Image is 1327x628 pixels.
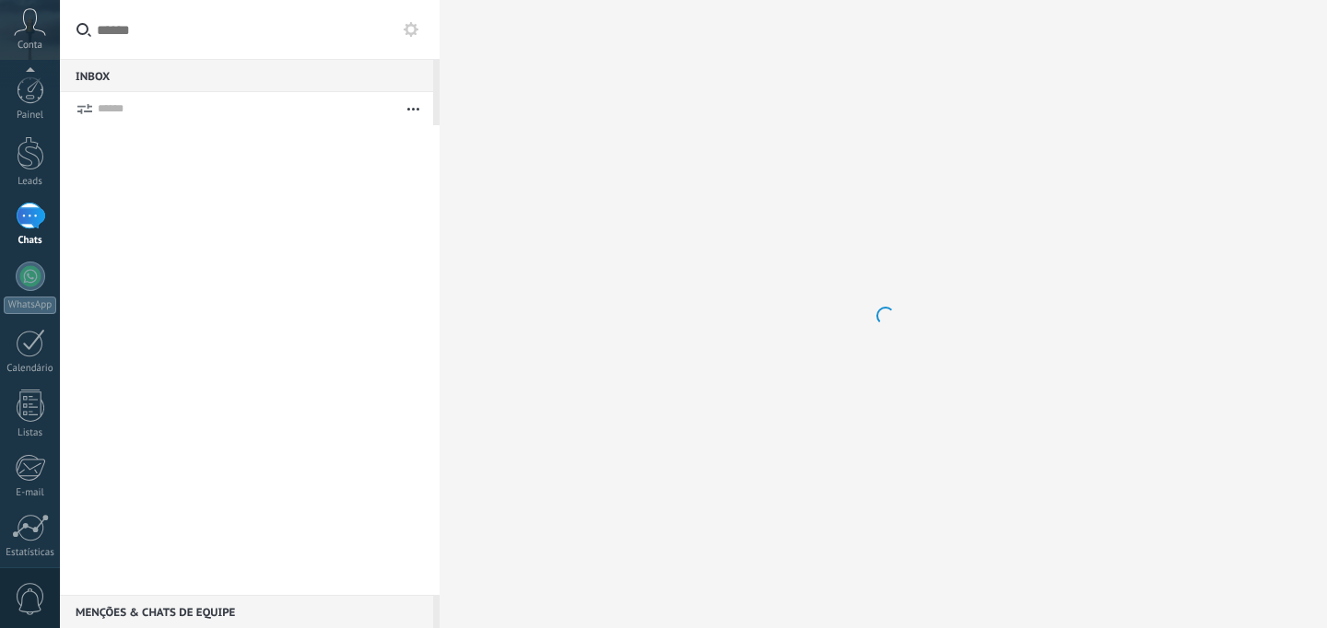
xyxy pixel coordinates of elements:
[4,427,57,439] div: Listas
[393,92,433,125] button: Mais
[60,595,433,628] div: Menções & Chats de equipe
[4,547,57,559] div: Estatísticas
[60,59,433,92] div: Inbox
[4,110,57,122] div: Painel
[18,40,42,52] span: Conta
[4,297,56,314] div: WhatsApp
[4,235,57,247] div: Chats
[4,487,57,499] div: E-mail
[4,363,57,375] div: Calendário
[4,176,57,188] div: Leads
